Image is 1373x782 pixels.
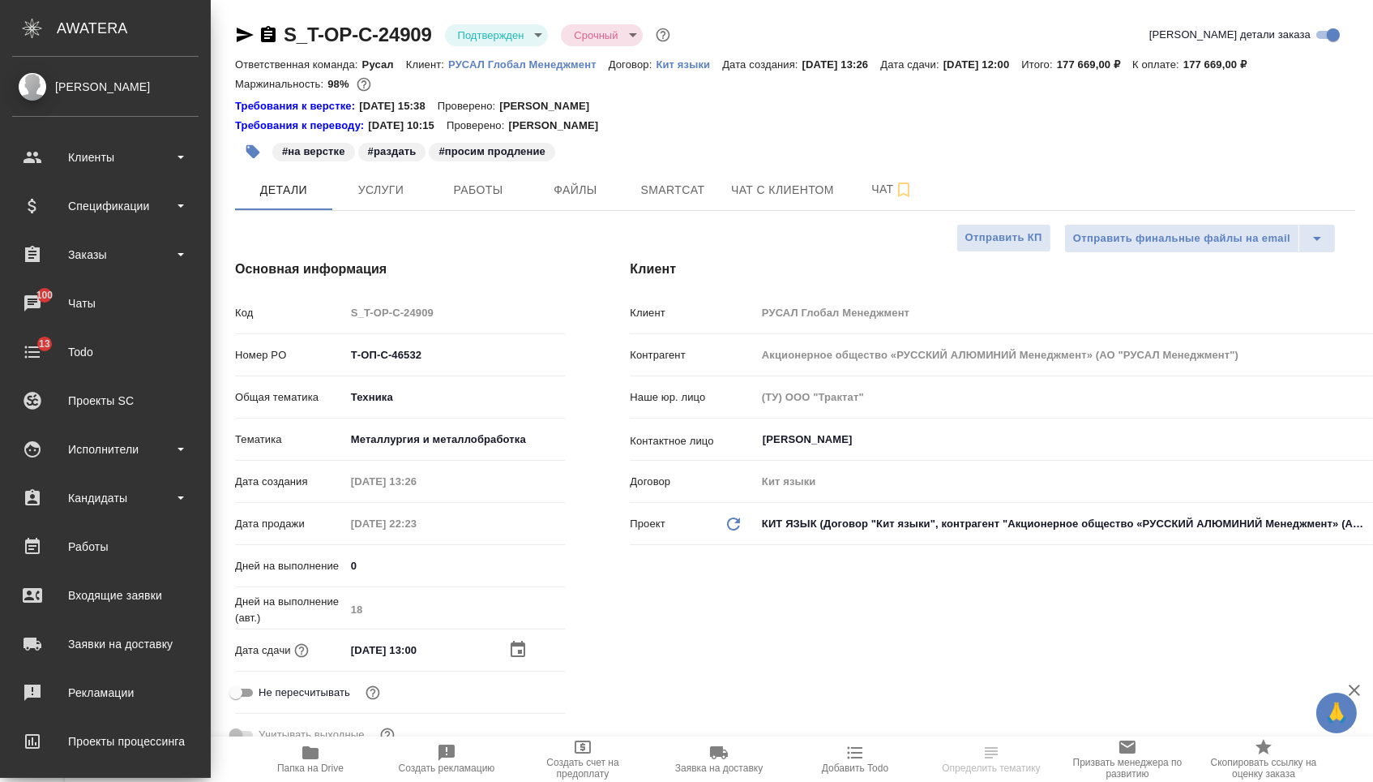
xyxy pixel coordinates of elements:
[4,575,207,616] a: Входящие заявки
[1064,224,1299,253] button: Отправить финальные файлы на email
[282,144,345,160] p: #на верстке
[27,287,63,303] span: 100
[345,554,566,578] input: ✎ Введи что-нибудь
[245,180,323,200] span: Детали
[4,624,207,664] a: Заявки на доставку
[12,632,199,656] div: Заявки на доставку
[675,763,763,774] span: Заявка на доставку
[235,58,362,71] p: Ответственная команда:
[235,25,254,45] button: Скопировать ссылку для ЯМессенджера
[4,283,207,324] a: 100Чаты
[1073,230,1290,248] span: Отправить финальные файлы на email
[345,638,487,662] input: ✎ Введи что-нибудь
[12,145,199,170] div: Клиенты
[438,98,500,114] p: Проверено:
[4,672,207,713] a: Рекламации
[12,194,199,218] div: Спецификации
[1057,58,1132,71] p: 177 669,00 ₽
[259,25,278,45] button: Скопировать ссылку
[942,763,1040,774] span: Определить тематику
[379,737,515,782] button: Создать рекламацию
[630,474,756,490] p: Договор
[1064,224,1336,253] div: split button
[284,24,432,45] a: S_T-OP-C-24909
[235,98,359,114] div: Нажми, чтобы открыть папку с инструкцией
[1205,757,1322,780] span: Скопировать ссылку на оценку заказа
[448,58,609,71] p: РУСАЛ Глобал Менеджмент
[630,389,756,406] p: Наше юр. лицо
[345,426,566,453] div: Металлургия и металлобработка
[651,737,787,782] button: Заявка на доставку
[445,24,549,46] div: Подтвержден
[561,24,642,46] div: Подтвержден
[537,180,614,200] span: Файлы
[277,763,344,774] span: Папка на Drive
[1316,693,1357,733] button: 🙏
[609,58,657,71] p: Договор:
[12,291,199,316] div: Чаты
[12,437,199,462] div: Исполнители
[802,58,881,71] p: [DATE] 13:26
[894,180,913,200] svg: Подписаться
[965,229,1042,247] span: Отправить КП
[4,721,207,762] a: Проекты процессинга
[399,763,495,774] span: Создать рекламацию
[943,58,1022,71] p: [DATE] 12:00
[1323,696,1350,730] span: 🙏
[12,78,199,96] div: [PERSON_NAME]
[4,526,207,567] a: Работы
[4,380,207,421] a: Проекты SC
[235,78,327,90] p: Маржинальность:
[12,389,199,413] div: Проекты SC
[1059,737,1195,782] button: Призвать менеджера по развитию
[357,144,428,157] span: раздать
[508,118,610,134] p: [PERSON_NAME]
[652,24,674,45] button: Доп статусы указывают на важность/срочность заказа
[12,535,199,559] div: Работы
[524,757,641,780] span: Создать счет на предоплату
[345,598,566,621] input: Пустое поле
[822,763,888,774] span: Добавить Todo
[406,58,448,71] p: Клиент:
[57,12,211,45] div: AWATERA
[345,301,566,324] input: Пустое поле
[656,57,722,71] a: Кит языки
[722,58,802,71] p: Дата создания:
[630,260,1355,279] h4: Клиент
[880,58,943,71] p: Дата сдачи:
[235,118,368,134] a: Требования к переводу:
[1149,27,1311,43] span: [PERSON_NAME] детали заказа
[447,118,509,134] p: Проверено:
[345,512,487,535] input: Пустое поле
[656,58,722,71] p: Кит языки
[1021,58,1056,71] p: Итого:
[235,98,359,114] a: Требования к верстке:
[630,305,756,321] p: Клиент
[259,727,365,743] span: Учитывать выходные
[235,432,345,448] p: Тематика
[327,78,353,90] p: 98%
[362,58,406,71] p: Русал
[29,336,60,352] span: 13
[923,737,1059,782] button: Определить тематику
[4,332,207,372] a: 13Todo
[342,180,420,200] span: Услуги
[235,642,291,659] p: Дата сдачи
[345,384,566,411] div: Техника
[271,144,357,157] span: на верстке
[345,343,566,367] input: ✎ Введи что-нибудь
[235,558,345,574] p: Дней на выполнение
[377,724,398,745] button: Выбери, если сб и вс нужно считать рабочими днями для выполнения заказа.
[12,583,199,608] div: Входящие заявки
[630,347,756,363] p: Контрагент
[291,640,312,661] button: Если добавить услуги и заполнить их объемом, то дата рассчитается автоматически
[12,729,199,754] div: Проекты процессинга
[630,516,665,532] p: Проект
[1069,757,1186,780] span: Призвать менеджера по развитию
[235,118,368,134] div: Нажми, чтобы открыть папку с инструкцией
[235,474,345,490] p: Дата создания
[853,179,931,200] span: Чат
[453,28,529,42] button: Подтвержден
[235,260,565,279] h4: Основная информация
[1195,737,1332,782] button: Скопировать ссылку на оценку заказа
